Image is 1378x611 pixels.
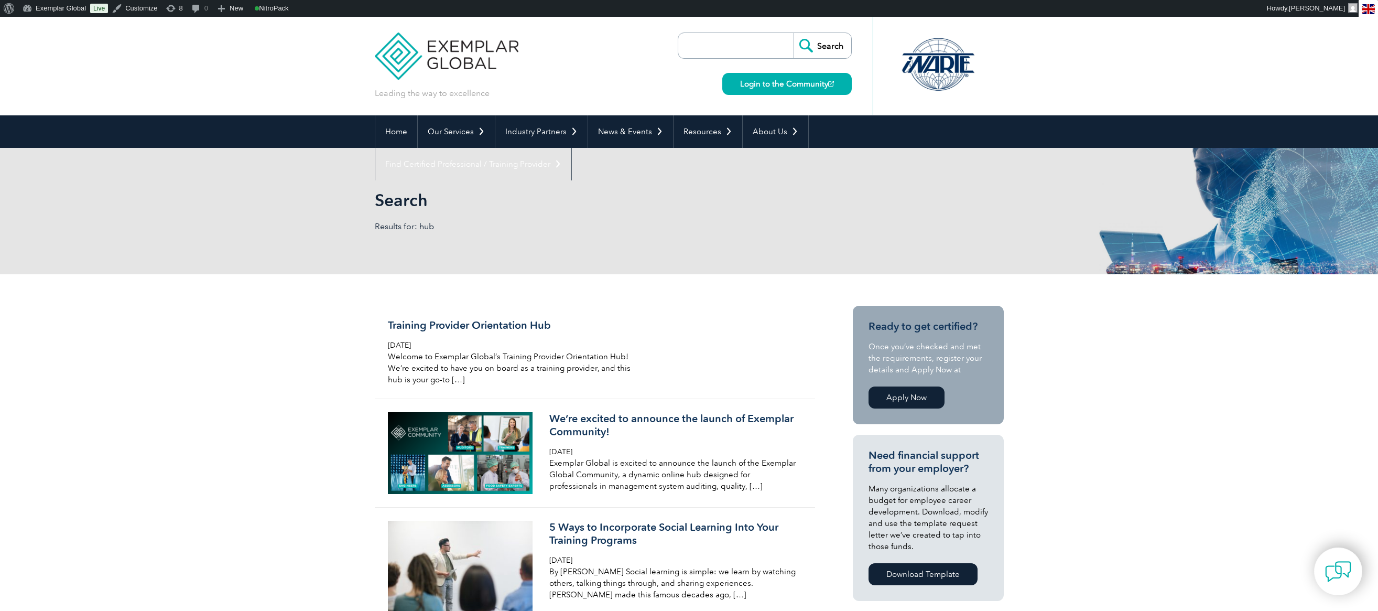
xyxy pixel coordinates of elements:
p: Results for: hub [375,221,689,232]
a: About Us [743,115,808,148]
h3: Training Provider Orientation Hub [388,319,636,332]
h1: Search [375,190,777,210]
a: We’re excited to announce the launch of Exemplar Community! [DATE] Exemplar Global is excited to ... [375,399,815,508]
span: [DATE] [549,556,572,565]
p: Welcome to Exemplar Global’s Training Provider Orientation Hub! We’re excited to have you on boar... [388,351,636,385]
a: Resources [674,115,742,148]
span: [DATE] [388,341,411,350]
a: Industry Partners [495,115,588,148]
img: en [1362,4,1375,14]
h3: We’re excited to announce the launch of Exemplar Community! [549,412,798,438]
a: Find Certified Professional / Training Provider [375,148,571,180]
a: News & Events [588,115,673,148]
a: Apply Now [869,387,945,409]
h3: Ready to get certified? [869,320,988,333]
p: Leading the way to excellence [375,88,490,99]
a: Login to the Community [722,73,852,95]
a: Home [375,115,417,148]
p: Many organizations allocate a budget for employee career development. Download, modify and use th... [869,483,988,552]
h3: Need financial support from your employer? [869,449,988,475]
img: open_square.png [828,81,834,87]
input: Search [794,33,851,58]
a: Training Provider Orientation Hub [DATE] Welcome to Exemplar Global’s Training Provider Orientati... [375,306,815,399]
a: Our Services [418,115,495,148]
img: EG-Community-video-2-300x169.png [388,412,533,494]
p: Exemplar Global is excited to announce the launch of the Exemplar Global Community, a dynamic onl... [549,457,798,492]
a: Live [90,4,108,13]
span: [DATE] [549,447,572,456]
span: [PERSON_NAME] [1289,4,1345,12]
p: By [PERSON_NAME] Social learning is simple: we learn by watching others, talking things through, ... [549,566,798,601]
img: contact-chat.png [1325,559,1351,585]
img: Exemplar Global [375,17,519,80]
p: Once you’ve checked and met the requirements, register your details and Apply Now at [869,341,988,376]
h3: 5 Ways to Incorporate Social Learning Into Your Training Programs [549,521,798,547]
a: Download Template [869,563,978,585]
